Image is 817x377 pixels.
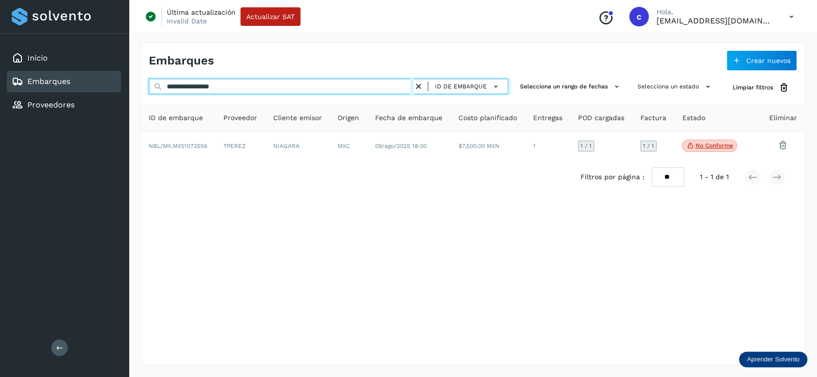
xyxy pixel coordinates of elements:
[149,113,203,123] span: ID de embarque
[435,82,487,91] span: ID de embarque
[273,113,321,123] span: Cliente emisor
[733,83,773,92] span: Limpiar filtros
[682,113,705,123] span: Estado
[516,79,626,95] button: Selecciona un rango de fechas
[746,57,791,64] span: Crear nuevos
[640,113,666,123] span: Factura
[643,143,654,149] span: 1 / 1
[451,132,525,160] td: $7,500.00 MXN
[7,94,121,116] div: Proveedores
[458,113,517,123] span: Costo planificado
[533,113,562,123] span: Entregas
[167,8,236,17] p: Última actualización
[7,71,121,92] div: Embarques
[578,113,624,123] span: POD cargadas
[725,79,797,97] button: Limpiar filtros
[338,113,359,123] span: Origen
[7,47,121,69] div: Inicio
[149,54,214,68] h4: Embarques
[580,172,644,182] span: Filtros por página :
[223,113,257,123] span: Proveedor
[739,352,807,367] div: Aprender Solvento
[769,113,797,123] span: Eliminar
[747,356,799,363] p: Aprender Solvento
[375,113,442,123] span: Fecha de embarque
[525,132,571,160] td: 1
[657,16,774,25] p: cavila@niagarawater.com
[216,132,265,160] td: TPEREZ
[27,77,70,86] a: Embarques
[265,132,330,160] td: NIAGARA
[432,80,504,94] button: ID de embarque
[657,8,774,16] p: Hola,
[240,7,300,26] button: Actualizar SAT
[27,53,48,63] a: Inicio
[634,79,717,95] button: Selecciona un estado
[700,172,729,182] span: 1 - 1 de 1
[695,142,733,149] p: No conforme
[330,132,367,160] td: MXC
[167,17,207,25] p: Invalid Date
[149,143,207,149] span: NBL/MX.MX51072556
[726,50,797,71] button: Crear nuevos
[580,143,592,149] span: 1 / 1
[375,143,427,149] span: 09/ago/2025 18:00
[27,100,75,109] a: Proveedores
[246,13,295,20] span: Actualizar SAT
